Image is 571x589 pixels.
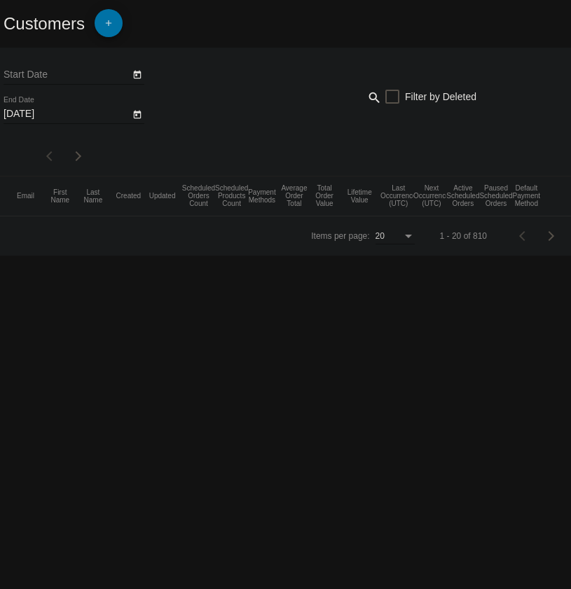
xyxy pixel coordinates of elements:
input: End Date [4,109,130,120]
button: Next page [64,142,92,170]
button: Next page [537,222,565,250]
button: Change sorting for PausedScheduledOrdersCount [479,184,512,207]
button: Change sorting for Email [17,192,34,200]
button: Previous page [36,142,64,170]
button: Change sorting for TotalScheduledOrdersCount [182,184,215,207]
button: Change sorting for TotalScheduledOrderValue [315,184,335,207]
button: Change sorting for CreatedUtc [116,192,142,200]
button: Change sorting for ActiveScheduledOrdersCount [446,184,479,207]
button: Change sorting for FirstName [50,188,70,204]
button: Open calendar [130,106,144,121]
button: Change sorting for PaymentMethodsCount [248,188,275,204]
span: Filter by Deleted [405,88,476,105]
button: Open calendar [130,67,144,81]
button: Change sorting for DefaultPaymentMethod [513,184,540,207]
div: 1 - 20 of 810 [440,231,487,241]
h2: Customers [4,14,85,34]
button: Change sorting for LastName [83,188,103,204]
button: Change sorting for NextScheduledOrderOccurrenceUtc [413,184,450,207]
span: 20 [376,231,385,241]
button: Previous page [509,222,537,250]
button: Change sorting for AverageScheduledOrderTotal [281,184,307,207]
div: Items per page: [311,231,369,241]
mat-icon: add [100,18,117,35]
input: Start Date [4,69,130,81]
button: Change sorting for UpdatedUtc [149,192,176,200]
button: Change sorting for ScheduledOrderLTV [348,188,372,204]
mat-select: Items per page: [376,232,415,242]
button: Change sorting for LastScheduledOrderOccurrenceUtc [380,184,417,207]
mat-icon: search [365,86,382,108]
button: Change sorting for TotalProductsScheduledCount [215,184,248,207]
